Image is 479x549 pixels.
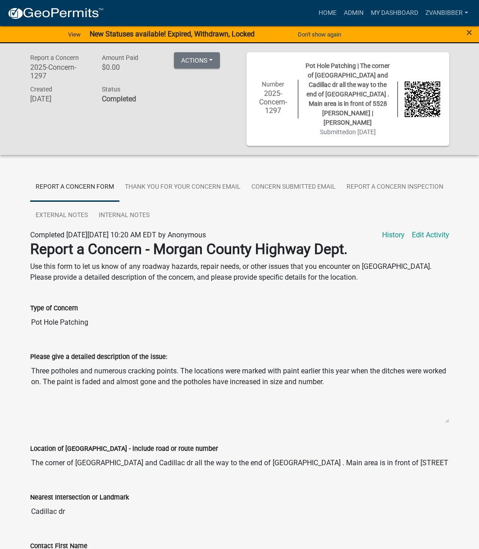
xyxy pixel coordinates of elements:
label: Location of [GEOGRAPHIC_DATA] - include road or route number [30,446,218,452]
h6: [DATE] [30,95,89,103]
span: Amount Paid [102,54,138,61]
strong: New Statuses available! Expired, Withdrawn, Locked [90,30,255,38]
button: Don't show again [294,27,345,42]
img: QR code [405,82,440,117]
button: Close [466,27,472,38]
h6: 2025-Concern-1297 [255,89,291,115]
strong: Completed [102,95,136,103]
span: Report a Concern [30,54,79,61]
a: Report A Concern Form [30,173,119,202]
h6: $0.00 [102,63,160,72]
button: Actions [174,52,220,68]
label: Please give a detailed description of the issue: [30,354,167,360]
a: Report A Concern Inspection [341,173,449,202]
a: External Notes [30,201,93,230]
a: History [382,230,405,240]
a: My Dashboard [367,5,422,22]
span: Completed [DATE][DATE] 10:20 AM EDT by Anonymous [30,231,206,239]
a: Edit Activity [412,230,449,240]
label: Type of Concern [30,305,78,312]
a: Internal Notes [93,201,155,230]
span: × [466,26,472,39]
a: Thank You for Your Concern Email [119,173,246,202]
strong: Report a Concern - Morgan County Highway Dept. [30,240,347,258]
a: Concern Submitted Email [246,173,341,202]
span: Number [262,81,284,88]
span: Submitted on [DATE] [320,128,376,136]
span: Pot Hole Patching | The corner of [GEOGRAPHIC_DATA] and Cadillac dr all the way to the end of [GE... [306,62,390,126]
a: View [64,27,84,42]
span: Status [102,86,120,93]
span: Created [30,86,52,93]
h6: 2025-Concern-1297 [30,63,89,80]
p: Use this form to let us know of any roadway hazards, repair needs, or other issues that you encou... [30,261,449,283]
a: zvanbibber [422,5,472,22]
label: Nearest Intersection or Landmark [30,495,129,501]
a: Home [315,5,340,22]
a: Admin [340,5,367,22]
textarea: Three potholes and numerous cracking points. The locations were marked with paint earlier this ye... [30,362,449,423]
